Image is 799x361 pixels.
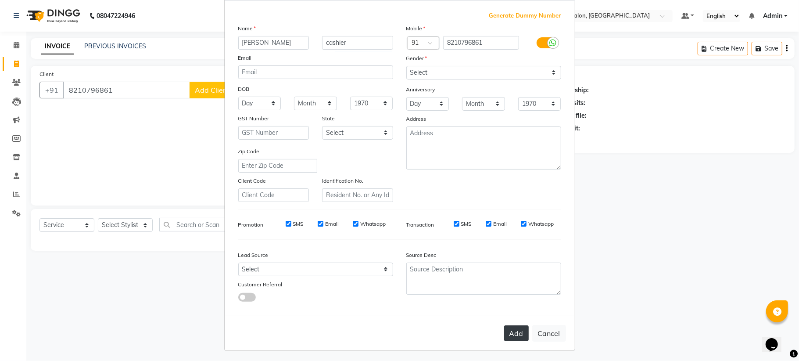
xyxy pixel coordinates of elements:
[360,220,386,228] label: Whatsapp
[504,325,529,341] button: Add
[238,115,269,123] label: GST Number
[406,221,434,229] label: Transaction
[322,36,393,50] input: Last Name
[238,177,266,185] label: Client Code
[322,177,363,185] label: Identification No.
[406,86,435,94] label: Anniversary
[238,54,252,62] label: Email
[238,85,250,93] label: DOB
[238,25,256,32] label: Name
[238,188,309,202] input: Client Code
[443,36,519,50] input: Mobile
[322,188,393,202] input: Resident No. or Any Id
[461,220,472,228] label: SMS
[238,36,309,50] input: First Name
[762,326,790,352] iframe: chat widget
[293,220,304,228] label: SMS
[238,281,283,289] label: Customer Referral
[325,220,339,228] label: Email
[238,251,269,259] label: Lead Source
[489,11,561,20] span: Generate Dummy Number
[322,115,335,123] label: State
[238,221,264,229] label: Promotion
[238,126,309,140] input: GST Number
[406,251,437,259] label: Source Desc
[493,220,507,228] label: Email
[528,220,554,228] label: Whatsapp
[406,25,426,32] label: Mobile
[406,54,427,62] label: Gender
[238,65,393,79] input: Email
[238,148,260,155] label: Zip Code
[532,325,566,342] button: Cancel
[238,159,317,173] input: Enter Zip Code
[406,115,426,123] label: Address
